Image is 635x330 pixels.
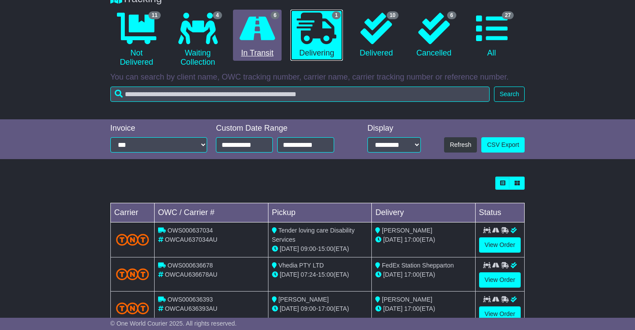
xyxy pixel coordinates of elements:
div: (ETA) [375,235,471,244]
p: You can search by client name, OWC tracking number, carrier name, carrier tracking number or refe... [110,73,525,82]
span: 6 [271,11,280,19]
span: 1 [332,11,341,19]
span: Vhedia PTY LTD [279,262,324,269]
span: [DATE] [383,305,402,312]
span: 10 [387,11,399,19]
span: OWS000636678 [168,262,213,269]
div: Custom Date Range [216,124,348,133]
span: 17:00 [404,305,420,312]
span: OWCAU636393AU [165,305,218,312]
span: OWCAU637034AU [165,236,218,243]
a: View Order [479,272,521,288]
span: [DATE] [383,271,402,278]
span: [PERSON_NAME] [382,227,432,234]
a: 1 Delivering [290,10,343,61]
span: 17:00 [318,305,333,312]
td: Delivery [372,203,475,222]
span: [DATE] [383,236,402,243]
span: 09:00 [301,305,316,312]
img: TNT_Domestic.png [116,268,149,280]
span: Tender loving care Disability Services [272,227,355,243]
span: OWS000636393 [168,296,213,303]
div: Invoice [110,124,208,133]
span: FedEx Station Shepparton [382,262,454,269]
span: OWCAU636678AU [165,271,218,278]
span: 6 [447,11,456,19]
div: - (ETA) [272,244,368,254]
td: Status [475,203,525,222]
a: 10 Delivered [352,10,401,61]
span: [PERSON_NAME] [279,296,329,303]
a: CSV Export [481,137,525,153]
div: (ETA) [375,270,471,279]
span: 07:24 [301,271,316,278]
span: 17:00 [404,271,420,278]
span: 17:00 [404,236,420,243]
span: [DATE] [280,271,299,278]
div: - (ETA) [272,270,368,279]
a: 4 Waiting Collection [172,10,224,70]
td: Carrier [110,203,154,222]
a: 11 Not Delivered [110,10,163,70]
td: Pickup [268,203,371,222]
td: OWC / Carrier # [154,203,268,222]
span: OWS000637034 [168,227,213,234]
span: [DATE] [280,305,299,312]
span: 11 [148,11,160,19]
span: 27 [502,11,514,19]
span: 15:00 [318,271,333,278]
img: TNT_Domestic.png [116,234,149,246]
div: Display [367,124,421,133]
button: Refresh [444,137,477,153]
span: 15:00 [318,245,333,252]
a: 6 In Transit [233,10,282,61]
img: TNT_Domestic.png [116,302,149,314]
span: [PERSON_NAME] [382,296,432,303]
a: 6 Cancelled [409,10,459,61]
div: - (ETA) [272,304,368,313]
div: (ETA) [375,304,471,313]
span: 09:00 [301,245,316,252]
a: View Order [479,237,521,253]
a: View Order [479,306,521,322]
span: 4 [213,11,222,19]
span: [DATE] [280,245,299,252]
button: Search [494,87,525,102]
span: © One World Courier 2025. All rights reserved. [110,320,237,327]
a: 27 All [467,10,516,61]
